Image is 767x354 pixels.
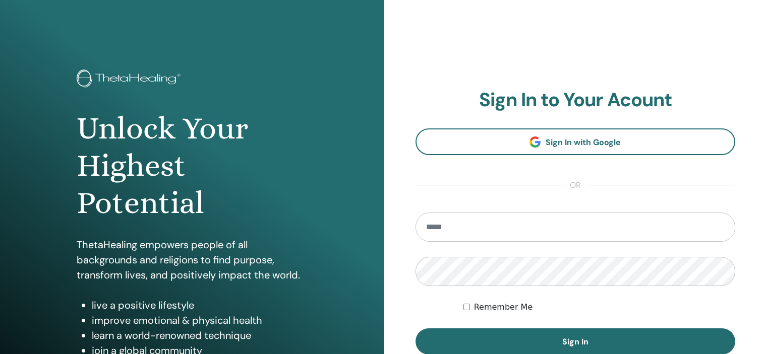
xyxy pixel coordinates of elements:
[546,137,621,148] span: Sign In with Google
[463,301,735,313] div: Keep me authenticated indefinitely or until I manually logout
[77,110,307,222] h1: Unlock Your Highest Potential
[92,298,307,313] li: live a positive lifestyle
[77,237,307,282] p: ThetaHealing empowers people of all backgrounds and religions to find purpose, transform lives, a...
[562,336,588,347] span: Sign In
[416,89,736,112] h2: Sign In to Your Acount
[416,128,736,155] a: Sign In with Google
[474,301,533,313] label: Remember Me
[92,328,307,343] li: learn a world-renowned technique
[92,313,307,328] li: improve emotional & physical health
[565,179,586,191] span: or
